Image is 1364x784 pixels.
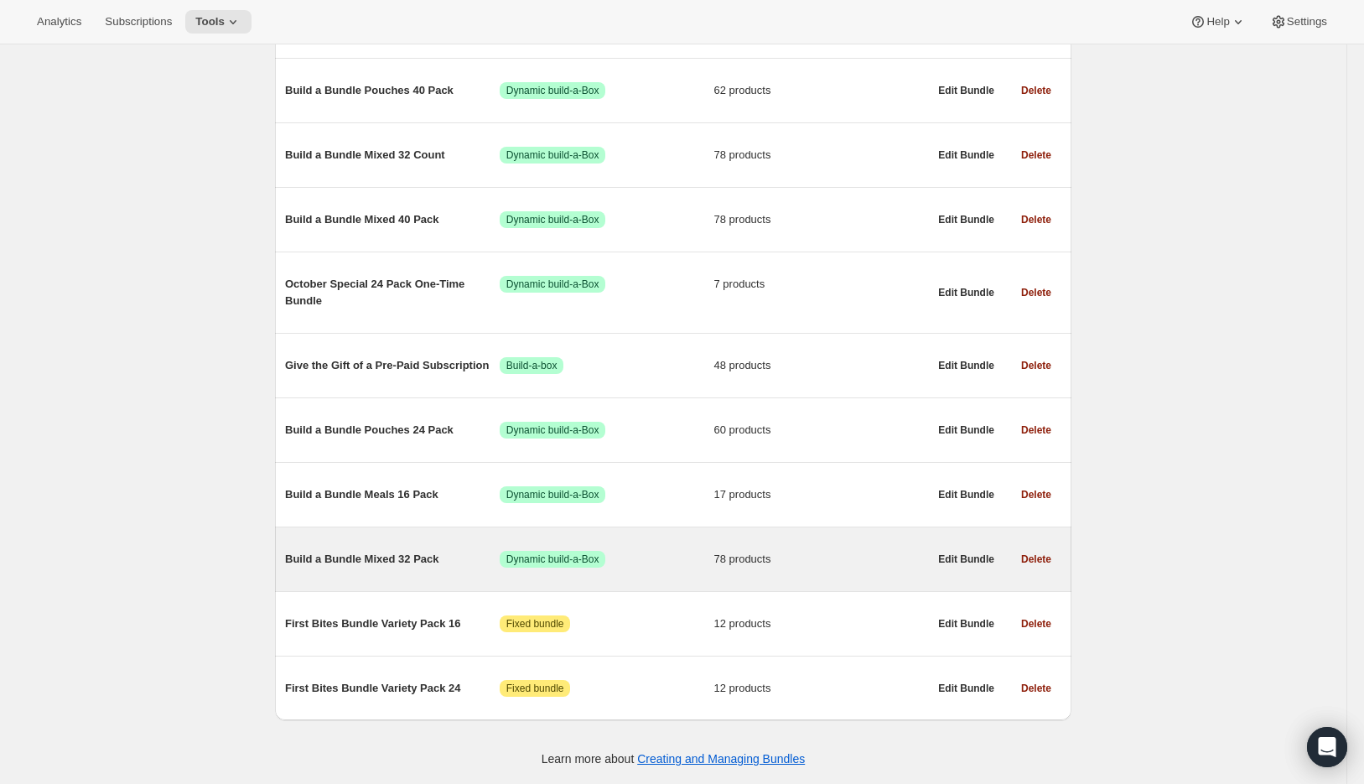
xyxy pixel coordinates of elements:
[938,213,994,226] span: Edit Bundle
[928,483,1004,506] button: Edit Bundle
[1021,682,1051,695] span: Delete
[542,750,805,767] p: Learn more about
[285,680,500,697] span: First Bites Bundle Variety Pack 24
[1180,10,1256,34] button: Help
[714,486,929,503] span: 17 products
[938,682,994,695] span: Edit Bundle
[1021,488,1051,501] span: Delete
[1011,281,1061,304] button: Delete
[938,423,994,437] span: Edit Bundle
[928,281,1004,304] button: Edit Bundle
[1011,677,1061,700] button: Delete
[105,15,172,29] span: Subscriptions
[506,423,599,437] span: Dynamic build-a-Box
[637,752,805,766] a: Creating and Managing Bundles
[506,359,558,372] span: Build-a-box
[506,278,599,291] span: Dynamic build-a-Box
[714,680,929,697] span: 12 products
[1011,612,1061,636] button: Delete
[714,211,929,228] span: 78 products
[506,617,564,631] span: Fixed bundle
[1021,213,1051,226] span: Delete
[1260,10,1337,34] button: Settings
[285,276,500,309] span: October Special 24 Pack One-Time Bundle
[506,148,599,162] span: Dynamic build-a-Box
[928,354,1004,377] button: Edit Bundle
[1021,84,1051,97] span: Delete
[285,211,500,228] span: Build a Bundle Mixed 40 Pack
[938,617,994,631] span: Edit Bundle
[195,15,225,29] span: Tools
[506,682,564,695] span: Fixed bundle
[1011,354,1061,377] button: Delete
[37,15,81,29] span: Analytics
[1287,15,1327,29] span: Settings
[1021,359,1051,372] span: Delete
[938,488,994,501] span: Edit Bundle
[1011,483,1061,506] button: Delete
[285,357,500,374] span: Give the Gift of a Pre-Paid Subscription
[285,82,500,99] span: Build a Bundle Pouches 40 Pack
[1021,148,1051,162] span: Delete
[506,213,599,226] span: Dynamic build-a-Box
[1011,548,1061,571] button: Delete
[506,488,599,501] span: Dynamic build-a-Box
[928,418,1004,442] button: Edit Bundle
[27,10,91,34] button: Analytics
[506,84,599,97] span: Dynamic build-a-Box
[285,147,500,164] span: Build a Bundle Mixed 32 Count
[928,143,1004,167] button: Edit Bundle
[714,551,929,568] span: 78 products
[185,10,252,34] button: Tools
[714,147,929,164] span: 78 products
[714,82,929,99] span: 62 products
[1011,143,1061,167] button: Delete
[285,615,500,632] span: First Bites Bundle Variety Pack 16
[714,357,929,374] span: 48 products
[1307,727,1347,767] div: Open Intercom Messenger
[938,359,994,372] span: Edit Bundle
[928,208,1004,231] button: Edit Bundle
[938,553,994,566] span: Edit Bundle
[1011,208,1061,231] button: Delete
[938,148,994,162] span: Edit Bundle
[1021,286,1051,299] span: Delete
[1011,418,1061,442] button: Delete
[714,422,929,439] span: 60 products
[714,615,929,632] span: 12 products
[714,276,929,293] span: 7 products
[285,486,500,503] span: Build a Bundle Meals 16 Pack
[1021,553,1051,566] span: Delete
[1011,79,1061,102] button: Delete
[1021,617,1051,631] span: Delete
[928,677,1004,700] button: Edit Bundle
[928,79,1004,102] button: Edit Bundle
[938,84,994,97] span: Edit Bundle
[938,286,994,299] span: Edit Bundle
[285,551,500,568] span: Build a Bundle Mixed 32 Pack
[506,553,599,566] span: Dynamic build-a-Box
[95,10,182,34] button: Subscriptions
[1021,423,1051,437] span: Delete
[928,612,1004,636] button: Edit Bundle
[285,422,500,439] span: Build a Bundle Pouches 24 Pack
[928,548,1004,571] button: Edit Bundle
[1206,15,1229,29] span: Help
